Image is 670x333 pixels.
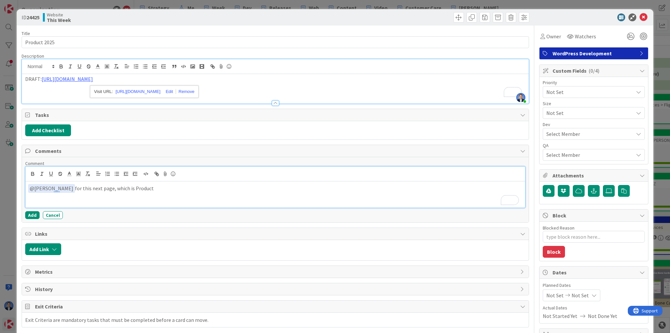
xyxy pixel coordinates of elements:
[553,67,636,75] span: Custom Fields
[553,49,636,57] span: WordPress Development
[25,243,61,255] button: Add Link
[22,30,30,36] label: Title
[35,147,517,155] span: Comments
[546,87,630,97] span: Not Set
[553,212,636,219] span: Block
[546,130,580,138] span: Select Member
[22,13,40,21] span: ID
[30,185,73,192] span: [PERSON_NAME]
[35,111,517,119] span: Tasks
[42,76,93,82] a: [URL][DOMAIN_NAME]
[47,17,71,23] b: This Week
[572,291,589,299] span: Not Set
[543,122,645,127] div: Dev
[35,230,517,238] span: Links
[35,303,517,310] span: Exit Criteria
[35,268,517,276] span: Metrics
[543,101,645,106] div: Size
[546,291,564,299] span: Not Set
[589,67,599,74] span: ( 0/4 )
[22,36,529,48] input: type card name here...
[43,211,63,219] button: Cancel
[25,124,71,136] button: Add Checklist
[30,185,34,192] span: @
[14,1,30,9] span: Support
[543,312,577,320] span: Not Started Yet
[35,285,517,293] span: History
[115,87,160,96] a: [URL][DOMAIN_NAME]
[26,181,525,208] div: To enrich screen reader interactions, please activate Accessibility in Grammarly extension settings
[25,160,44,166] span: Comment
[543,246,565,258] button: Block
[26,14,40,21] b: 24425
[25,316,208,324] div: Exit Criteria are mandatory tasks that must be completed before a card can move.
[546,108,630,118] span: Not Set
[543,225,574,231] label: Blocked Reason
[25,75,525,83] p: DRAFT:
[22,74,529,103] div: To enrich screen reader interactions, please activate Accessibility in Grammarly extension settings
[543,80,645,85] div: Priority
[25,211,40,219] button: Add
[543,282,645,289] span: Planned Dates
[28,184,522,193] p: for this next page, which is Product
[22,53,44,59] span: Description
[47,12,71,17] span: Website
[543,143,645,148] div: QA
[588,312,617,320] span: Not Done Yet
[553,268,636,276] span: Dates
[516,93,525,102] img: 0C7sLYpboC8qJ4Pigcws55mStztBx44M.png
[546,151,580,159] span: Select Member
[546,32,561,40] span: Owner
[543,305,645,311] span: Actual Dates
[575,32,596,40] span: Watchers
[553,172,636,179] span: Attachments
